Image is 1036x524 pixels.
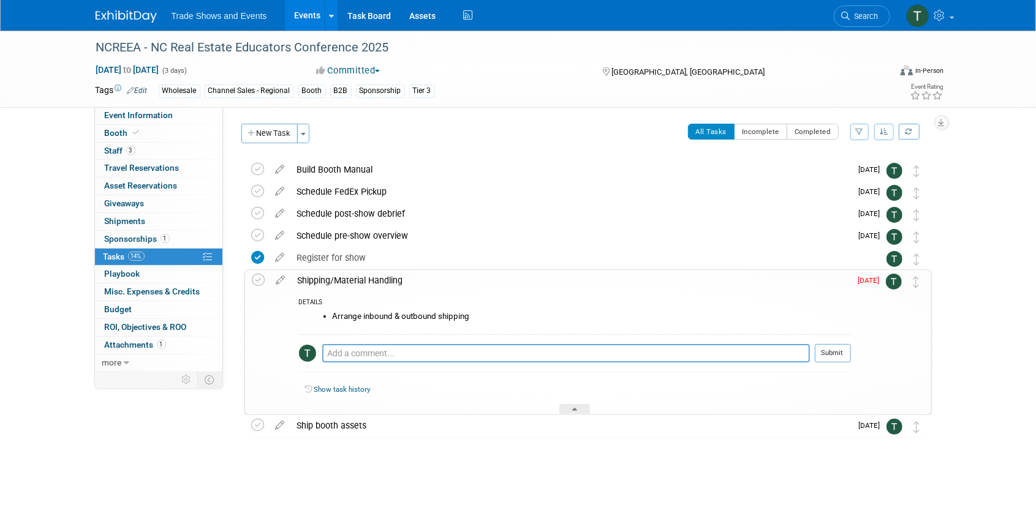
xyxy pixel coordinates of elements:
img: Format-Inperson.png [901,65,913,75]
a: Sponsorships1 [95,231,222,248]
a: Show task history [314,385,371,394]
span: [DATE] [859,231,887,240]
span: Sponsorships [105,234,170,244]
a: Playbook [95,266,222,283]
div: Wholesale [159,84,200,97]
div: Event Rating [910,84,943,90]
span: 3 [126,146,135,155]
a: Giveaways [95,195,222,212]
span: Tasks [104,252,145,261]
span: to [122,65,134,75]
a: Asset Reservations [95,178,222,195]
div: Event Format [818,64,944,82]
button: Incomplete [734,124,787,140]
div: Sponsorship [356,84,405,97]
button: Completed [787,124,839,140]
div: Schedule FedEx Pickup [291,181,852,202]
a: edit [270,230,291,241]
i: Move task [913,276,920,288]
span: 1 [161,234,170,243]
span: Staff [105,146,135,155]
button: New Task [241,124,298,143]
span: [DATE] [859,187,887,196]
div: NCREEA - NC Real Estate Educators Conference 2025 [92,37,872,59]
img: Tiff Wagner [887,229,902,245]
a: edit [270,420,291,431]
div: Shipping/Material Handling [292,270,851,291]
i: Booth reservation complete [134,129,140,136]
span: [DATE] [DATE] [96,64,160,75]
img: Tiff Wagner [299,345,316,362]
div: Schedule post-show debrief [291,203,852,224]
span: Playbook [105,269,140,279]
a: edit [270,208,291,219]
a: Booth [95,125,222,142]
a: edit [270,252,291,263]
a: Event Information [95,107,222,124]
a: Misc. Expenses & Credits [95,283,222,301]
div: Tier 3 [409,84,435,97]
div: Booth [298,84,326,97]
img: Tiff Wagner [887,185,902,201]
td: Tags [96,84,148,98]
a: Edit [127,86,148,95]
button: All Tasks [688,124,735,140]
a: Attachments1 [95,337,222,354]
span: Misc. Expenses & Credits [105,286,200,296]
span: 14% [128,252,145,261]
img: Tiff Wagner [887,207,902,223]
span: more [102,357,122,367]
a: more [95,354,222,372]
div: B2B [330,84,352,97]
a: edit [270,275,292,286]
i: Move task [914,165,920,177]
a: Staff3 [95,143,222,160]
a: Travel Reservations [95,160,222,177]
img: ExhibitDay [96,10,157,23]
i: Move task [914,231,920,243]
img: Tiff Wagner [887,419,902,435]
a: edit [270,164,291,175]
a: edit [270,186,291,197]
span: Search [850,12,879,21]
a: Refresh [899,124,920,140]
i: Move task [914,209,920,221]
img: Tiff Wagner [886,274,902,290]
i: Move task [914,421,920,433]
a: Shipments [95,213,222,230]
span: Trade Shows and Events [172,11,267,21]
span: (3 days) [162,67,187,75]
div: Register for show [291,247,862,268]
span: [DATE] [859,421,887,430]
div: Schedule pre-show overview [291,225,852,246]
div: Channel Sales - Regional [205,84,294,97]
span: Travel Reservations [105,163,180,173]
li: Arrange inbound & outbound shipping [333,312,851,321]
div: DETAILS [299,298,851,309]
a: Tasks14% [95,249,222,266]
a: ROI, Objectives & ROO [95,319,222,336]
span: [DATE] [859,165,887,174]
td: Personalize Event Tab Strip [176,372,198,387]
i: Move task [914,187,920,199]
button: Committed [312,64,385,77]
div: Build Booth Manual [291,159,852,180]
img: Tiff Wagner [906,4,929,28]
span: [DATE] [858,276,886,285]
span: 1 [157,340,166,349]
span: Event Information [105,110,173,120]
td: Toggle Event Tabs [197,372,222,387]
span: Booth [105,128,142,138]
span: Asset Reservations [105,181,178,190]
div: Ship booth assets [291,415,852,436]
div: In-Person [915,66,943,75]
span: Shipments [105,216,146,226]
img: Tiff Wagner [887,251,902,267]
span: ROI, Objectives & ROO [105,322,187,332]
button: Submit [815,344,851,362]
span: Budget [105,304,132,314]
span: [DATE] [859,209,887,218]
span: Attachments [105,340,166,350]
img: Tiff Wagner [887,163,902,179]
span: [GEOGRAPHIC_DATA], [GEOGRAPHIC_DATA] [611,67,765,77]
